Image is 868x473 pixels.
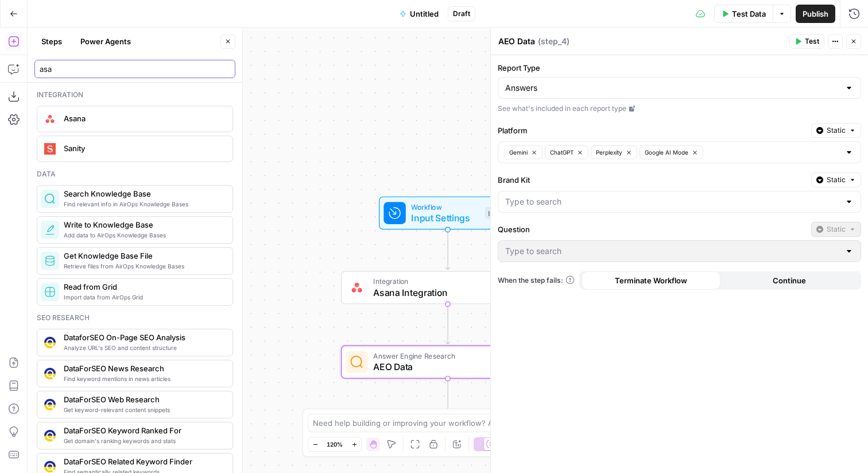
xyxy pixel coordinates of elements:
[498,275,575,286] a: When the step fails:
[44,113,56,125] img: asana_icon.png
[498,224,807,235] label: Question
[64,143,223,154] span: Sanity
[64,250,223,262] span: Get Knowledge Base File
[714,5,773,23] button: Test Data
[40,63,230,75] input: Search steps
[445,230,449,270] g: Edge from start to step_3
[505,196,840,207] input: Type to search
[44,461,56,472] img: se7yyxfvbxn2c3qgqs66gfh04cl6
[498,174,807,186] label: Brand Kit
[509,148,528,157] span: Gemini
[64,425,223,436] span: DataForSEO Keyword Ranked For
[64,436,223,445] span: Get domain's ranking keywords and stats
[64,199,223,209] span: Find relevant info in AirOps Knowledge Bases
[645,148,688,157] span: Google AI Mode
[827,224,846,234] span: Static
[64,219,223,230] span: Write to Knowledge Base
[811,222,861,237] button: Static
[341,345,555,379] div: Answer Engine ResearchAEO DataStep 4
[44,399,56,410] img: 3hnddut9cmlpnoegpdll2wmnov83
[411,201,479,212] span: Workflow
[64,363,223,374] span: DataForSEO News Research
[445,304,449,344] g: Edge from step_3 to step_4
[373,360,516,374] span: AEO Data
[373,286,517,299] span: Asana Integration
[591,145,637,159] button: Perplexity
[411,211,479,225] span: Input Settings
[341,197,555,230] div: WorkflowInput SettingsInputs
[64,343,223,352] span: Analyze URL's SEO and content structure
[410,8,439,20] span: Untitled
[37,90,233,100] div: Integration
[373,351,516,362] span: Answer Engine Research
[498,125,807,136] label: Platform
[596,148,622,157] span: Perplexity
[393,5,445,23] button: Untitled
[34,32,69,51] button: Steps
[64,230,223,240] span: Add data to AirOps Knowledge Bases
[453,9,470,19] span: Draft
[64,374,223,383] span: Find keyword mentions in news articles
[505,82,840,94] input: Answers
[498,36,535,47] textarea: AEO Data
[504,145,542,159] button: Gemini
[350,280,364,294] img: asana_icon.png
[73,32,138,51] button: Power Agents
[615,275,687,286] span: Terminate Workflow
[64,332,223,343] span: DataforSEO On-Page SEO Analysis
[773,275,806,286] span: Continue
[720,271,859,290] button: Continue
[44,143,56,155] img: logo.svg
[64,293,223,302] span: Import data from AirOps Grid
[498,62,861,74] label: Report Type
[373,276,517,287] span: Integration
[827,175,846,185] span: Static
[545,145,588,159] button: ChatGPT
[805,36,819,47] span: Test
[64,188,223,199] span: Search Knowledge Base
[327,440,343,449] span: 120%
[550,148,573,157] span: ChatGPT
[789,34,824,49] button: Test
[803,8,828,20] span: Publish
[64,394,223,405] span: DataForSEO Web Research
[64,262,223,271] span: Retrieve files from AirOps Knowledge Bases
[64,456,223,467] span: DataForSEO Related Keyword Finder
[44,368,56,379] img: vjoh3p9kohnippxyp1brdnq6ymi1
[44,337,56,348] img: y3iv96nwgxbwrvt76z37ug4ox9nv
[341,271,555,305] div: IntegrationAsana IntegrationStep 3
[827,125,846,136] span: Static
[811,123,861,138] button: Static
[538,36,569,47] span: ( step_4 )
[37,313,233,323] div: Seo research
[64,113,223,124] span: Asana
[37,169,233,179] div: Data
[811,172,861,187] button: Static
[796,5,835,23] button: Publish
[64,281,223,293] span: Read from Grid
[445,379,449,419] g: Edge from step_4 to end
[44,430,56,441] img: 3iojl28do7crl10hh26nxau20pae
[505,245,840,257] input: Type to search
[498,103,861,114] a: See what's included in each report type
[64,405,223,414] span: Get keyword-relevant content snippets
[732,8,766,20] span: Test Data
[640,145,703,159] button: Google AI Mode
